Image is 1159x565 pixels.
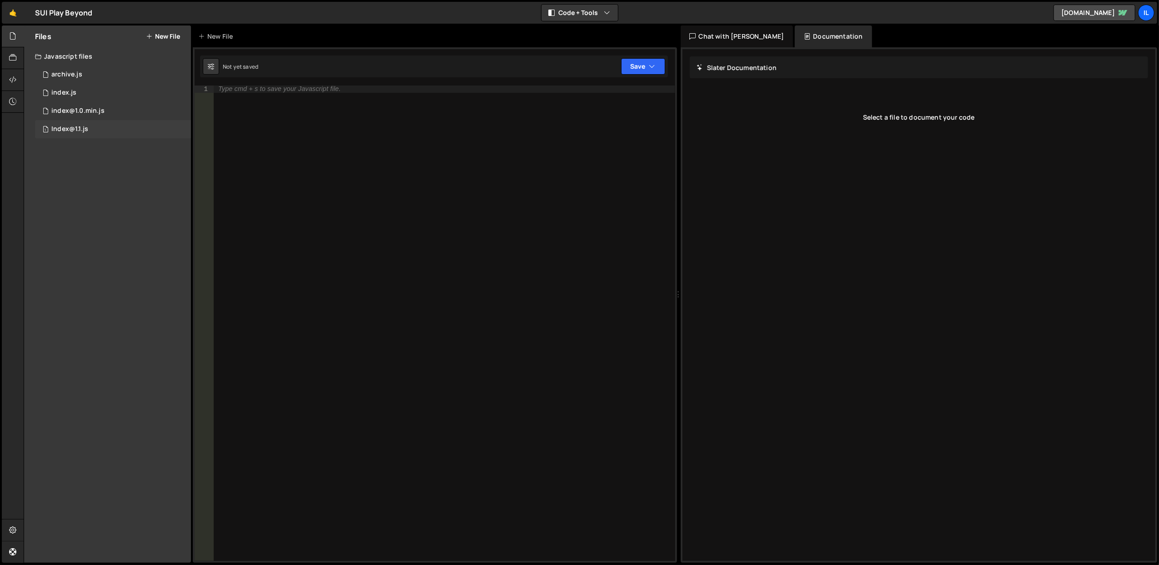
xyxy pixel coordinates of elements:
[690,99,1149,136] div: Select a file to document your code
[51,107,105,115] div: index@1.0.min.js
[24,47,191,66] div: Javascript files
[697,63,777,72] h2: Slater Documentation
[681,25,793,47] div: Chat with [PERSON_NAME]
[51,71,82,79] div: archive.js
[51,125,88,133] div: Index@1.1.js
[198,32,236,41] div: New File
[1138,5,1154,21] a: Il
[195,86,214,93] div: 1
[35,102,191,120] div: 13362/34425.js
[542,5,618,21] button: Code + Tools
[43,126,48,134] span: 1
[51,89,76,97] div: index.js
[146,33,180,40] button: New File
[35,7,92,18] div: SUI Play Beyond
[795,25,872,47] div: Documentation
[2,2,24,24] a: 🤙
[1054,5,1135,21] a: [DOMAIN_NAME]
[35,66,191,84] div: 13362/34351.js
[35,84,191,102] div: 13362/33342.js
[35,120,191,138] div: 13362/45913.js
[621,58,665,75] button: Save
[218,86,341,92] div: Type cmd + s to save your Javascript file.
[223,63,258,71] div: Not yet saved
[35,31,51,41] h2: Files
